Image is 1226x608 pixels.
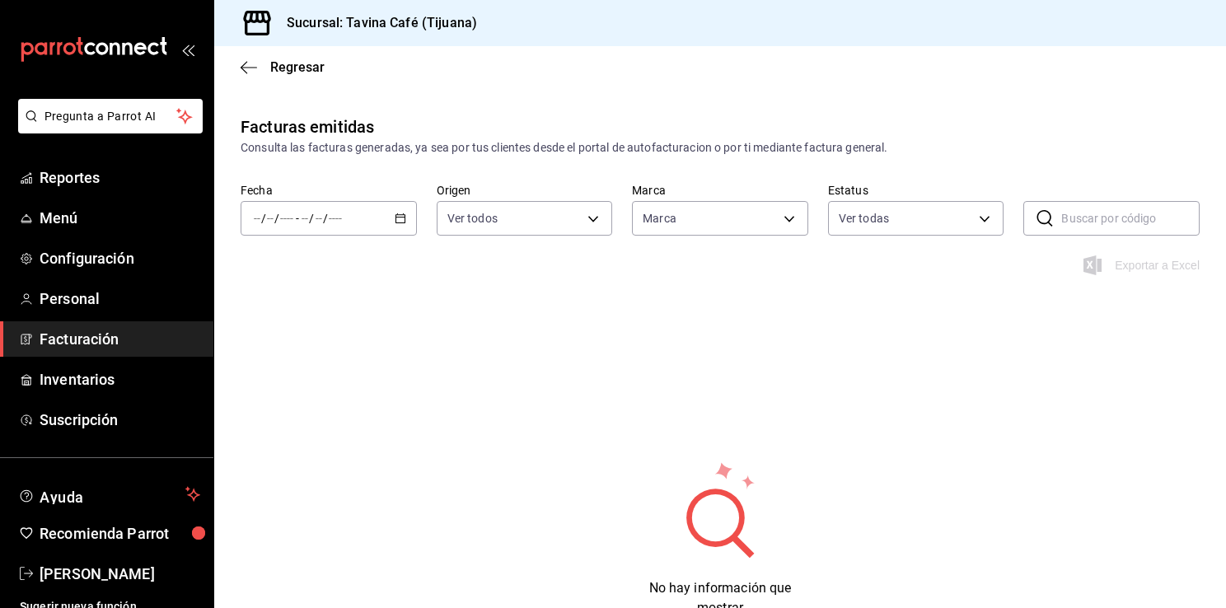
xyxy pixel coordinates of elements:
[632,185,808,196] label: Marca
[241,139,1200,157] div: Consulta las facturas generadas, ya sea por tus clientes desde el portal de autofacturacion o por...
[40,484,179,504] span: Ayuda
[261,212,266,225] span: /
[181,43,194,56] button: open_drawer_menu
[18,99,203,133] button: Pregunta a Parrot AI
[241,185,417,196] label: Fecha
[40,247,200,269] span: Configuración
[301,212,309,225] input: --
[309,212,314,225] span: /
[437,185,613,196] label: Origen
[274,212,279,225] span: /
[40,522,200,545] span: Recomienda Parrot
[839,210,889,227] span: Ver todas
[241,115,374,139] div: Facturas emitidas
[241,59,325,75] button: Regresar
[44,108,177,125] span: Pregunta a Parrot AI
[270,59,325,75] span: Regresar
[296,212,299,225] span: -
[40,409,200,431] span: Suscripción
[40,207,200,229] span: Menú
[274,13,477,33] h3: Sucursal: Tavina Café (Tijuana)
[447,210,498,227] span: Ver todos
[1061,202,1200,235] input: Buscar por código
[40,166,200,189] span: Reportes
[253,212,261,225] input: --
[315,212,323,225] input: --
[40,328,200,350] span: Facturación
[828,185,1004,196] label: Estatus
[40,563,200,585] span: [PERSON_NAME]
[328,212,343,225] input: ----
[40,368,200,391] span: Inventarios
[323,212,328,225] span: /
[40,288,200,310] span: Personal
[643,210,676,227] span: Marca
[266,212,274,225] input: --
[12,119,203,137] a: Pregunta a Parrot AI
[279,212,294,225] input: ----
